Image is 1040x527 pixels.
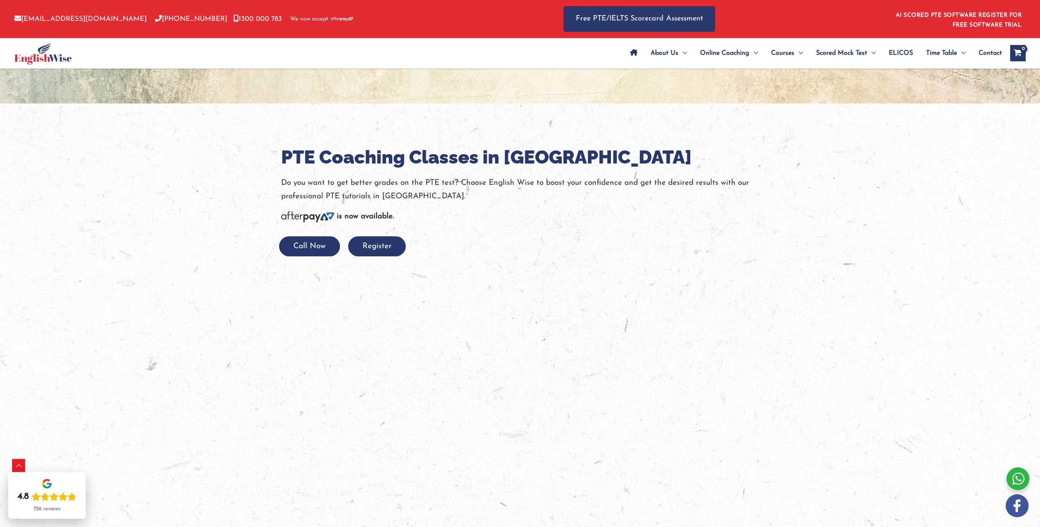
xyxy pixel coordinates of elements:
[348,242,406,250] a: Register
[765,39,810,67] a: CoursesMenu Toggle
[700,39,749,67] span: Online Coaching
[34,506,60,512] div: 726 reviews
[919,39,972,67] a: Time TableMenu Toggle
[348,236,406,256] button: Register
[926,39,957,67] span: Time Table
[14,16,147,22] a: [EMAIL_ADDRESS][DOMAIN_NAME]
[624,39,1002,67] nav: Site Navigation: Main Menu
[331,17,353,21] img: Afterpay-Logo
[1006,494,1029,517] img: white-facebook.png
[290,15,328,23] span: We now accept
[891,6,1026,32] aside: Header Widget 1
[564,6,715,32] a: Free PTE/IELTS Scorecard Assessment
[279,236,340,256] button: Call Now
[644,39,693,67] a: About UsMenu Toggle
[771,39,794,67] span: Courses
[14,42,72,65] img: cropped-ew-logo
[693,39,765,67] a: Online CoachingMenu Toggle
[1010,45,1026,61] a: View Shopping Cart, empty
[281,211,334,222] img: Afterpay-Logo
[794,39,803,67] span: Menu Toggle
[749,39,758,67] span: Menu Toggle
[279,242,340,250] a: Call Now
[281,144,759,170] h1: PTE Coaching Classes in [GEOGRAPHIC_DATA]
[18,491,76,502] div: Rating: 4.8 out of 5
[957,39,966,67] span: Menu Toggle
[233,16,282,22] a: 1300 000 783
[867,39,876,67] span: Menu Toggle
[889,39,913,67] span: ELICOS
[18,491,29,502] div: 4.8
[882,39,919,67] a: ELICOS
[810,39,882,67] a: Scored Mock TestMenu Toggle
[896,12,1022,28] a: AI SCORED PTE SOFTWARE REGISTER FOR FREE SOFTWARE TRIAL
[651,39,678,67] span: About Us
[155,16,227,22] a: [PHONE_NUMBER]
[816,39,867,67] span: Scored Mock Test
[979,39,1002,67] span: Contact
[972,39,1002,67] a: Contact
[281,176,759,204] p: Do you want to get better grades on the PTE test? Choose English Wise to boost your confidence an...
[678,39,687,67] span: Menu Toggle
[337,213,394,220] b: is now available.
